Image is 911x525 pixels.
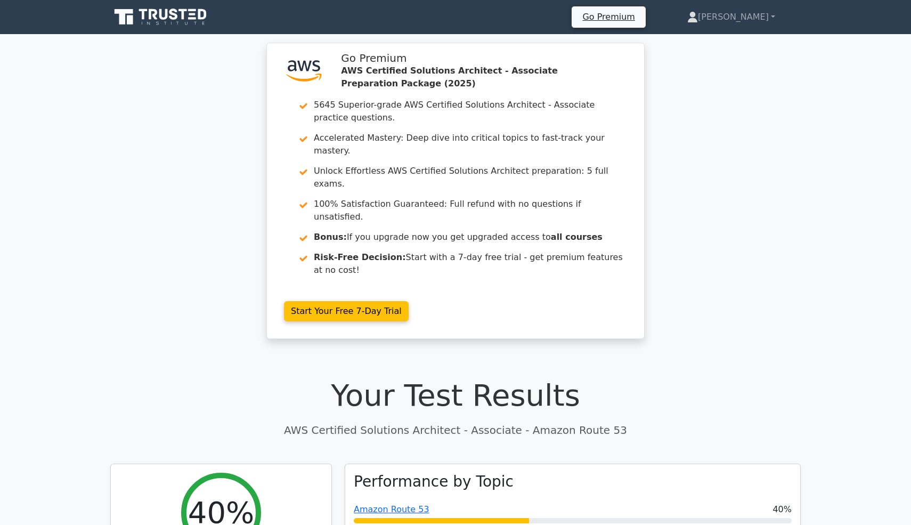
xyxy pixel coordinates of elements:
a: Start Your Free 7-Day Trial [284,301,409,321]
p: AWS Certified Solutions Architect - Associate - Amazon Route 53 [110,422,801,438]
span: 40% [772,503,792,516]
h3: Performance by Topic [354,473,514,491]
h1: Your Test Results [110,377,801,413]
a: [PERSON_NAME] [662,6,801,28]
a: Go Premium [576,10,641,24]
a: Amazon Route 53 [354,504,429,514]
